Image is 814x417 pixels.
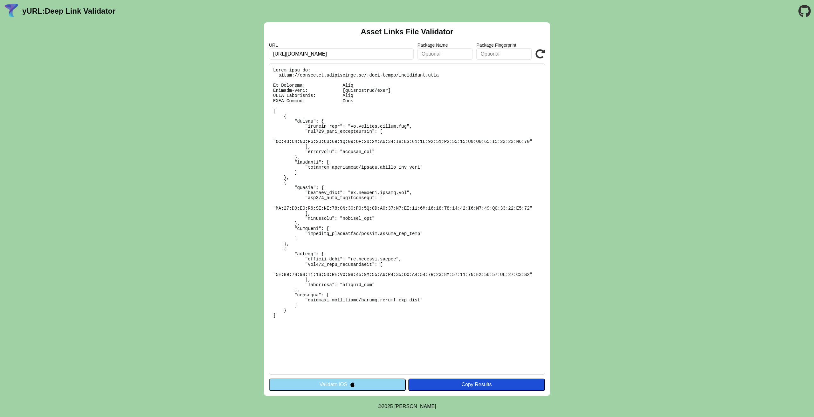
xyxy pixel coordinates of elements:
input: Optional [476,48,532,60]
footer: © [378,396,436,417]
img: yURL Logo [3,3,20,19]
label: Package Fingerprint [476,43,532,48]
button: Validate iOS [269,379,406,391]
input: Required [269,48,414,60]
img: appleIcon.svg [350,382,355,387]
a: yURL:Deep Link Validator [22,7,115,16]
a: Michael Ibragimchayev's Personal Site [394,404,436,409]
pre: Lorem ipsu do: sitam://consectet.adipiscinge.se/.doei-tempo/incididunt.utla Et Dolorema: Aliq Eni... [269,64,545,375]
h2: Asset Links File Validator [361,27,453,36]
span: 2025 [382,404,393,409]
button: Copy Results [408,379,545,391]
label: Package Name [417,43,473,48]
input: Optional [417,48,473,60]
div: Copy Results [411,382,542,387]
label: URL [269,43,414,48]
